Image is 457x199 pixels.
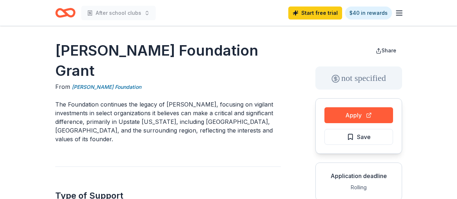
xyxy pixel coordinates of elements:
span: Share [381,47,396,53]
div: From [55,82,281,91]
button: Apply [324,107,393,123]
h1: [PERSON_NAME] Foundation Grant [55,40,281,81]
div: Application deadline [322,172,396,180]
button: Share [370,43,402,58]
a: Home [55,4,76,21]
span: After school clubs [96,9,141,17]
button: Save [324,129,393,145]
button: After school clubs [81,6,156,20]
div: not specified [315,66,402,90]
span: Save [357,132,371,142]
a: $40 in rewards [345,7,392,20]
a: Start free trial [288,7,342,20]
a: [PERSON_NAME] Foundation [72,83,141,91]
p: The Foundation continues the legacy of [PERSON_NAME], focusing on vigilant investments in select ... [55,100,281,143]
div: Rolling [322,183,396,192]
